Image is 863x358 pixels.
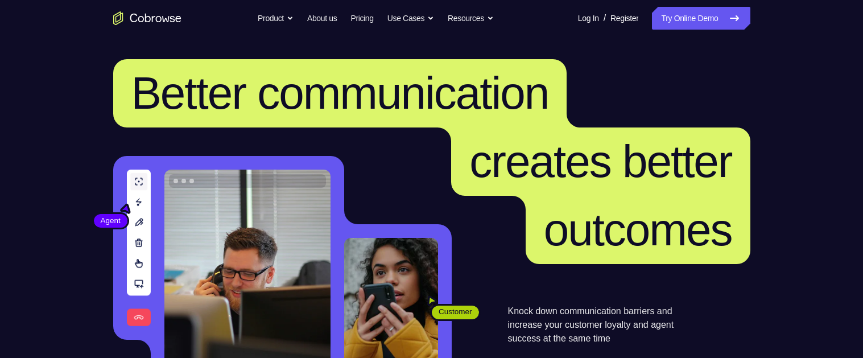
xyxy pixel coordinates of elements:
span: outcomes [544,204,732,255]
a: Try Online Demo [652,7,750,30]
button: Use Cases [387,7,434,30]
span: creates better [469,136,732,187]
span: Better communication [131,68,549,118]
button: Product [258,7,294,30]
span: / [604,11,606,25]
a: Pricing [350,7,373,30]
a: About us [307,7,337,30]
a: Register [610,7,638,30]
button: Resources [448,7,494,30]
a: Log In [578,7,599,30]
p: Knock down communication barriers and increase your customer loyalty and agent success at the sam... [508,304,694,345]
a: Go to the home page [113,11,181,25]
